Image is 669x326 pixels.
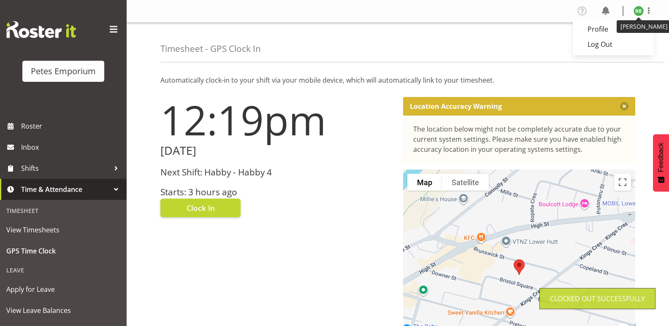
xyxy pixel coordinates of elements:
a: View Leave Balances [2,300,125,321]
span: Clock In [187,202,215,213]
button: Show satellite imagery [442,174,489,191]
span: Apply for Leave [6,283,120,296]
img: beena-bist9974.jpg [634,6,644,16]
button: Show street map [407,174,442,191]
span: View Timesheets [6,224,120,236]
span: Feedback [657,143,665,172]
a: Log Out [573,37,654,52]
a: Apply for Leave [2,279,125,300]
h2: [DATE] [160,144,393,157]
a: Profile [573,22,654,37]
div: Petes Emporium [31,65,96,78]
h3: Starts: 3 hours ago [160,187,393,197]
button: Toggle fullscreen view [614,174,631,191]
button: Feedback - Show survey [653,134,669,191]
span: Shifts [21,162,110,175]
div: The location below might not be completely accurate due to your current system settings. Please m... [413,124,626,154]
h1: 12:19pm [160,97,393,143]
span: View Leave Balances [6,304,120,317]
div: Timesheet [2,202,125,219]
a: View Timesheets [2,219,125,240]
button: Close message [620,102,628,110]
div: Leave [2,261,125,279]
span: Time & Attendance [21,183,110,196]
span: Inbox [21,141,122,154]
span: GPS Time Clock [6,245,120,257]
p: Location Accuracy Warning [410,102,502,110]
h3: Next Shift: Habby - Habby 4 [160,167,393,177]
div: Clocked out Successfully [550,294,645,304]
a: GPS Time Clock [2,240,125,261]
span: Roster [21,120,122,132]
img: Rosterit website logo [6,21,76,38]
h4: Timesheet - GPS Clock In [160,44,261,54]
p: Automatically clock-in to your shift via your mobile device, which will automatically link to you... [160,75,635,85]
button: Clock In [160,199,241,217]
